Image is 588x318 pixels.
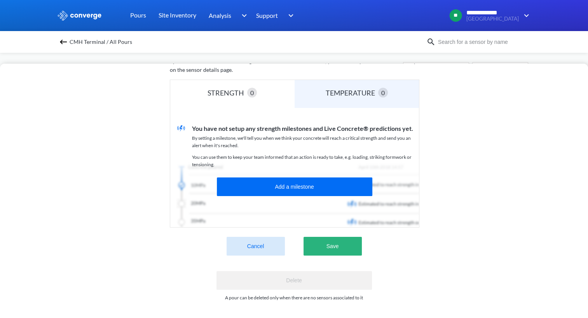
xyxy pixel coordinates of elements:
[326,87,378,98] div: TEMPERATURE
[209,10,231,20] span: Analysis
[192,135,419,149] p: By setting a milestone, we'll tell you when we think your concrete will reach a critical strength...
[250,88,254,97] span: 0
[519,11,531,20] img: downArrow.svg
[436,38,530,46] input: Search for a sensor by name
[217,177,372,196] button: Add a milestone
[256,10,278,20] span: Support
[192,154,419,168] p: You can use them to keep your team informed that an action is ready to take, e.g. loading, striki...
[466,16,519,22] span: [GEOGRAPHIC_DATA]
[225,294,363,302] p: A pour can be deleted only when there are no sensors associated to it
[208,87,247,98] div: STRENGTH
[57,10,102,21] img: logo_ewhite.svg
[304,237,362,255] button: Save
[59,37,68,47] img: backspace.svg
[283,11,296,20] img: downArrow.svg
[216,271,372,290] button: Delete
[381,88,385,97] span: 0
[227,237,285,255] button: Cancel
[426,37,436,47] img: icon-search.svg
[70,36,132,47] span: CMH Terminal / All Pours
[192,125,413,132] span: You have not setup any strength milestones and Live Concrete® predictions yet.
[236,11,249,20] img: downArrow.svg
